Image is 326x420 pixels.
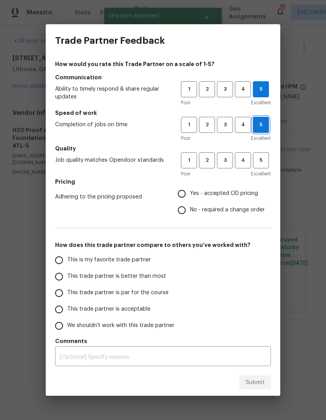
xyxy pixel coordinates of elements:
[55,193,165,201] span: Adhering to the pricing proposed
[199,81,215,97] button: 2
[217,81,233,97] button: 3
[251,99,271,107] span: Excellent
[200,120,214,129] span: 2
[67,272,166,281] span: This trade partner is better than most
[235,81,251,97] button: 4
[55,60,271,68] h4: How would you rate this Trade Partner on a scale of 1-5?
[236,85,250,94] span: 4
[55,241,271,249] h5: How does this trade partner compare to others you’ve worked with?
[217,152,233,168] button: 3
[217,117,233,133] button: 3
[178,186,271,218] div: Pricing
[218,85,232,94] span: 3
[190,189,258,198] span: Yes - accepted OD pricing
[182,156,196,165] span: 1
[253,117,269,133] button: 5
[181,81,197,97] button: 1
[253,81,269,97] button: 5
[253,120,269,129] span: 5
[55,85,168,101] span: Ability to timely respond & share regular updates
[199,117,215,133] button: 2
[236,120,250,129] span: 4
[181,152,197,168] button: 1
[55,156,168,164] span: Job quality matches Opendoor standards
[67,305,150,313] span: This trade partner is acceptable
[235,117,251,133] button: 4
[67,289,168,297] span: This trade partner is par for the course
[55,73,271,81] h5: Communication
[251,134,271,142] span: Excellent
[200,156,214,165] span: 2
[182,120,196,129] span: 1
[55,35,165,46] h3: Trade Partner Feedback
[253,85,269,94] span: 5
[55,145,271,152] h5: Quality
[218,156,232,165] span: 3
[200,85,214,94] span: 2
[199,152,215,168] button: 2
[251,170,271,178] span: Excellent
[55,178,271,186] h5: Pricing
[254,156,268,165] span: 5
[181,170,190,178] span: Poor
[253,152,269,168] button: 5
[182,85,196,94] span: 1
[67,256,151,264] span: This is my favorite trade partner
[181,117,197,133] button: 1
[181,134,190,142] span: Poor
[55,121,168,129] span: Completion of jobs on time
[218,120,232,129] span: 3
[67,322,174,330] span: We shouldn't work with this trade partner
[190,206,265,214] span: No - required a change order
[181,99,190,107] span: Poor
[235,152,251,168] button: 4
[55,337,271,345] h5: Comments
[55,252,271,334] div: How does this trade partner compare to others you’ve worked with?
[55,109,271,117] h5: Speed of work
[236,156,250,165] span: 4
